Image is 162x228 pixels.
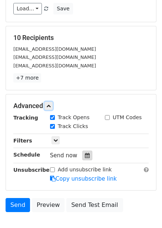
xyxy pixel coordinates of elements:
[13,54,96,60] small: [EMAIL_ADDRESS][DOMAIN_NAME]
[13,34,149,42] h5: 10 Recipients
[53,3,73,14] button: Save
[13,167,50,173] strong: Unsubscribe
[58,166,112,174] label: Add unsubscribe link
[13,46,96,52] small: [EMAIL_ADDRESS][DOMAIN_NAME]
[125,192,162,228] iframe: Chat Widget
[50,175,117,182] a: Copy unsubscribe link
[13,115,38,121] strong: Tracking
[32,198,65,212] a: Preview
[13,138,32,144] strong: Filters
[13,63,96,68] small: [EMAIL_ADDRESS][DOMAIN_NAME]
[13,152,40,158] strong: Schedule
[66,198,123,212] a: Send Test Email
[58,123,88,130] label: Track Clicks
[13,73,41,83] a: +7 more
[13,102,149,110] h5: Advanced
[113,114,142,121] label: UTM Codes
[13,3,42,14] a: Load...
[50,152,77,159] span: Send now
[58,114,90,121] label: Track Opens
[6,198,30,212] a: Send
